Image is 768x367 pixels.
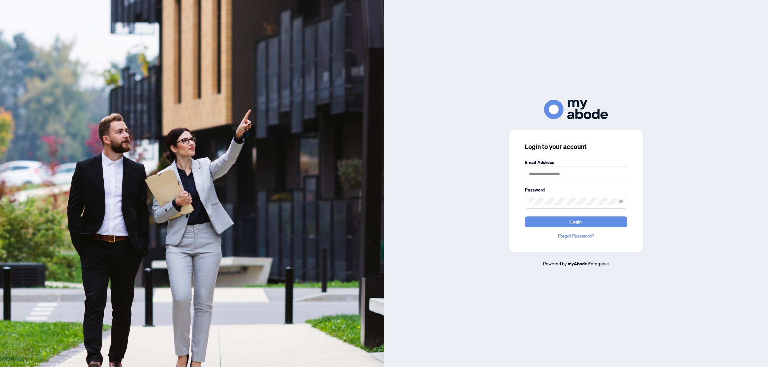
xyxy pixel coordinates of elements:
[525,142,627,151] h3: Login to your account
[619,199,623,204] span: eye-invisible
[543,261,567,266] span: Powered by
[570,217,582,227] span: Login
[525,159,627,166] label: Email Address
[568,260,587,267] a: myAbode
[544,100,608,119] img: ma-logo
[588,261,609,266] span: Enterprise
[525,186,627,193] label: Password
[525,232,627,239] a: Forgot Password?
[525,216,627,227] button: Login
